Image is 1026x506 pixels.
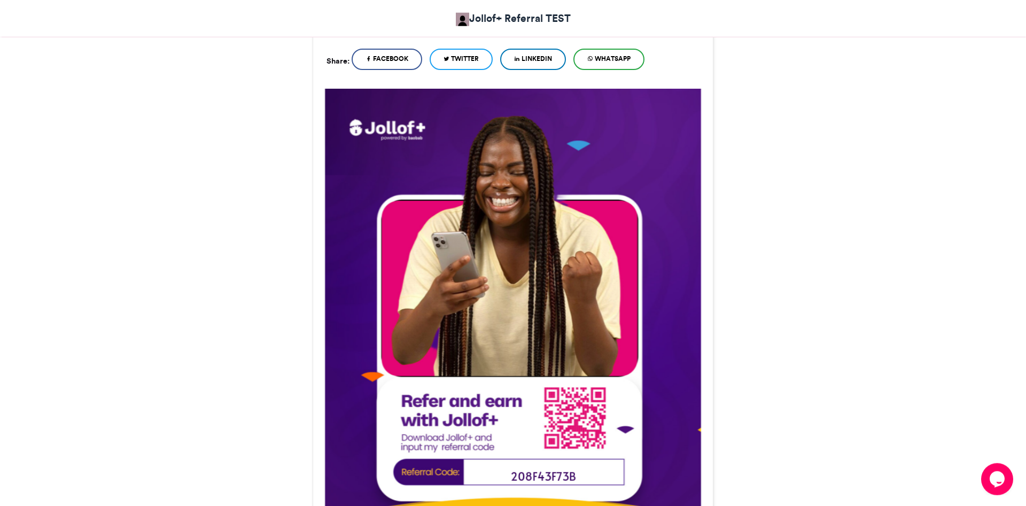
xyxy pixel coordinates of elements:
[573,49,644,70] a: WhatsApp
[456,13,469,26] img: Jollof+ Referral TEST
[981,463,1015,495] iframe: chat widget
[522,54,552,64] span: LinkedIn
[451,54,479,64] span: Twitter
[327,54,349,68] h5: Share:
[373,54,408,64] span: Facebook
[430,49,493,70] a: Twitter
[595,54,631,64] span: WhatsApp
[456,11,571,26] a: Jollof+ Referral TEST
[352,49,422,70] a: Facebook
[500,49,566,70] a: LinkedIn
